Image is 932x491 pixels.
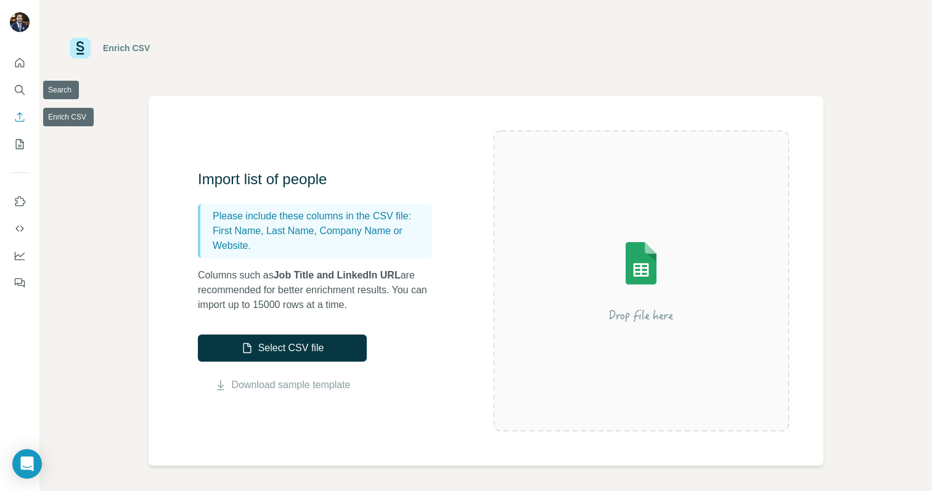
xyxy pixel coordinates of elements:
span: Job Title and LinkedIn URL [274,270,401,280]
div: Enrich CSV [103,42,150,54]
button: Select CSV file [198,335,367,362]
div: Open Intercom Messenger [12,449,42,479]
a: Download sample template [232,378,351,392]
button: Enrich CSV [10,106,30,128]
button: Download sample template [198,378,367,392]
p: Please include these columns in the CSV file: [213,209,427,224]
button: Use Surfe on LinkedIn [10,190,30,213]
button: Feedback [10,272,30,294]
button: Use Surfe API [10,217,30,240]
p: First Name, Last Name, Company Name or Website. [213,224,427,253]
button: Quick start [10,52,30,74]
h3: Import list of people [198,169,444,189]
button: Search [10,79,30,101]
img: Avatar [10,12,30,32]
button: My lists [10,133,30,155]
img: Surfe Illustration - Drop file here or select below [530,207,752,355]
p: Columns such as are recommended for better enrichment results. You can import up to 15000 rows at... [198,268,444,312]
button: Dashboard [10,245,30,267]
img: Surfe Logo [70,38,91,59]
